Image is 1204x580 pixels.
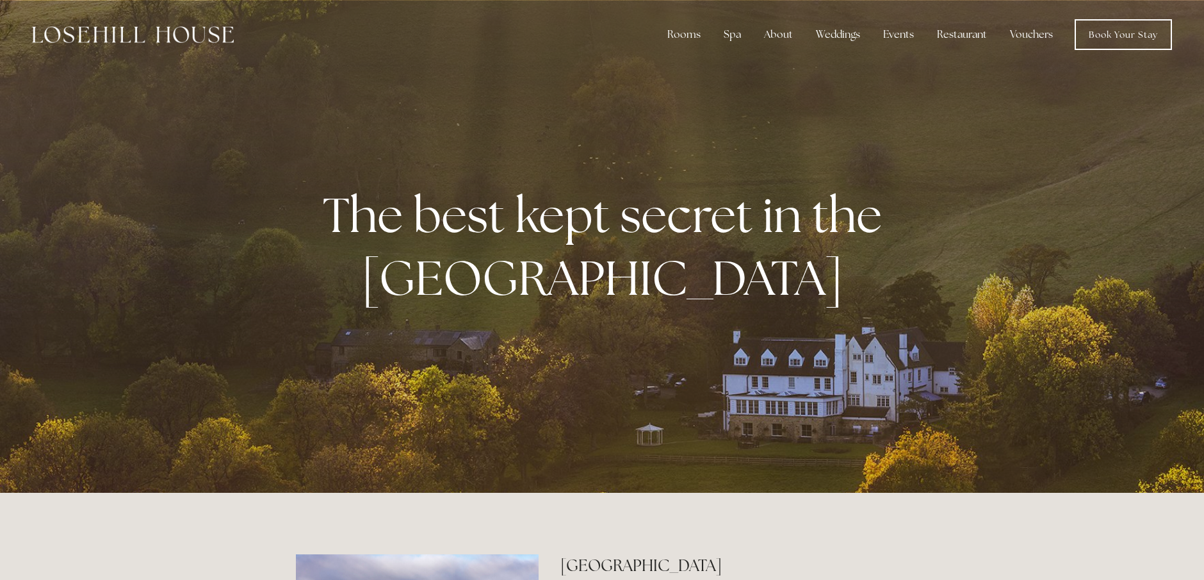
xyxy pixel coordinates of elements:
[806,22,870,47] div: Weddings
[560,554,908,577] h2: [GEOGRAPHIC_DATA]
[32,26,234,43] img: Losehill House
[873,22,924,47] div: Events
[713,22,751,47] div: Spa
[754,22,803,47] div: About
[1000,22,1063,47] a: Vouchers
[927,22,997,47] div: Restaurant
[323,183,892,309] strong: The best kept secret in the [GEOGRAPHIC_DATA]
[657,22,711,47] div: Rooms
[1075,19,1172,50] a: Book Your Stay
